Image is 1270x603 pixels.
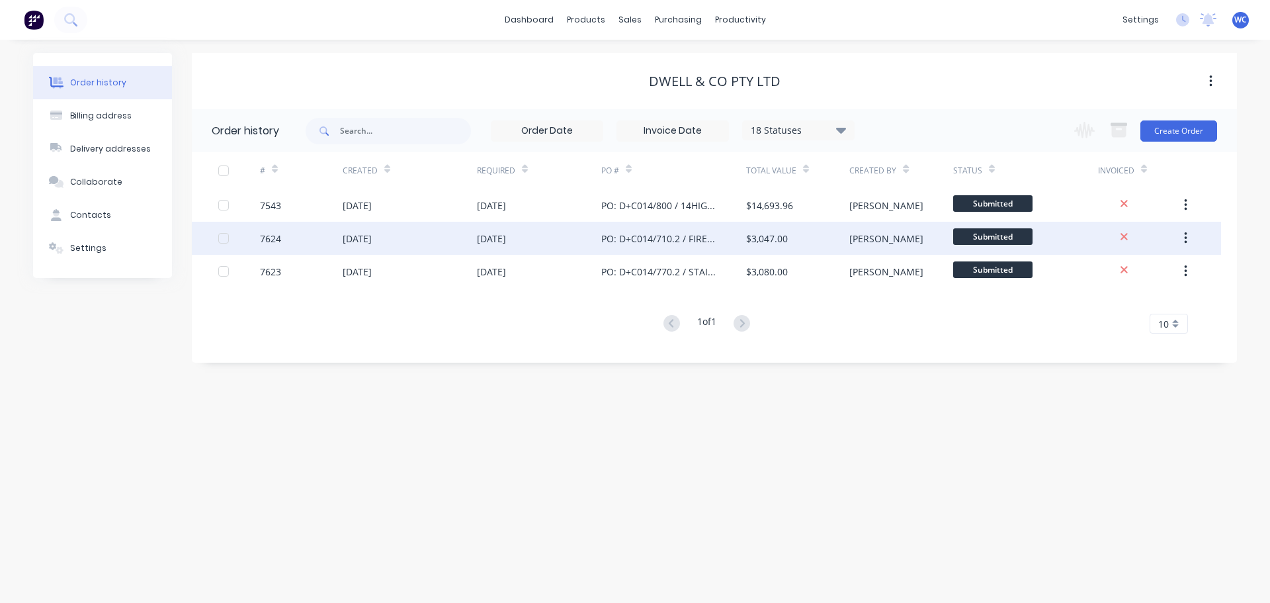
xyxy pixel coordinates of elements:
div: products [560,10,612,30]
div: Status [953,165,982,177]
div: Dwell & Co Pty Ltd [649,73,781,89]
div: Billing address [70,110,132,122]
button: Billing address [33,99,172,132]
div: [DATE] [343,232,372,246]
img: Factory [24,10,44,30]
div: Required [477,152,601,189]
div: PO: D+C014/800 / 14HIGHVIEW [601,199,720,212]
button: Create Order [1140,120,1217,142]
div: $3,047.00 [746,232,788,246]
a: dashboard [498,10,560,30]
div: [PERSON_NAME] [849,232,923,246]
input: Invoice Date [617,121,728,141]
div: Created By [849,152,952,189]
span: Submitted [953,228,1033,245]
div: Collaborate [70,176,122,188]
input: Search... [340,118,471,144]
span: Submitted [953,261,1033,278]
button: Settings [33,232,172,265]
div: Required [477,165,515,177]
div: Delivery addresses [70,143,151,155]
div: 18 Statuses [743,123,854,138]
div: Total Value [746,152,849,189]
span: 10 [1158,317,1169,331]
div: Contacts [70,209,111,221]
div: 7623 [260,265,281,279]
div: [PERSON_NAME] [849,199,923,212]
div: 1 of 1 [697,314,716,334]
div: Order history [70,77,126,89]
div: Total Value [746,165,796,177]
div: Settings [70,242,106,254]
div: # [260,152,343,189]
button: Collaborate [33,165,172,199]
div: sales [612,10,648,30]
div: [DATE] [477,265,506,279]
div: 7543 [260,199,281,212]
div: Created [343,165,378,177]
div: Status [953,152,1098,189]
div: $3,080.00 [746,265,788,279]
div: settings [1116,10,1165,30]
span: Submitted [953,195,1033,212]
div: [DATE] [477,232,506,246]
div: productivity [708,10,773,30]
div: PO: D+C014/770.2 / STAIRCASE LANDING [601,265,720,279]
button: Delivery addresses [33,132,172,165]
div: purchasing [648,10,708,30]
button: Order history [33,66,172,99]
div: PO # [601,152,746,189]
input: Order Date [491,121,603,141]
span: WC [1234,14,1247,26]
div: PO: D+C014/710.2 / FIREPLACE [601,232,720,246]
div: [PERSON_NAME] [849,265,923,279]
div: Invoiced [1098,165,1134,177]
div: Created By [849,165,896,177]
div: 7624 [260,232,281,246]
div: # [260,165,265,177]
div: Created [343,152,477,189]
div: Order history [212,123,279,139]
div: PO # [601,165,619,177]
div: Invoiced [1098,152,1181,189]
button: Contacts [33,199,172,232]
div: [DATE] [477,199,506,212]
div: $14,693.96 [746,199,793,212]
div: [DATE] [343,265,372,279]
div: [DATE] [343,199,372,212]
